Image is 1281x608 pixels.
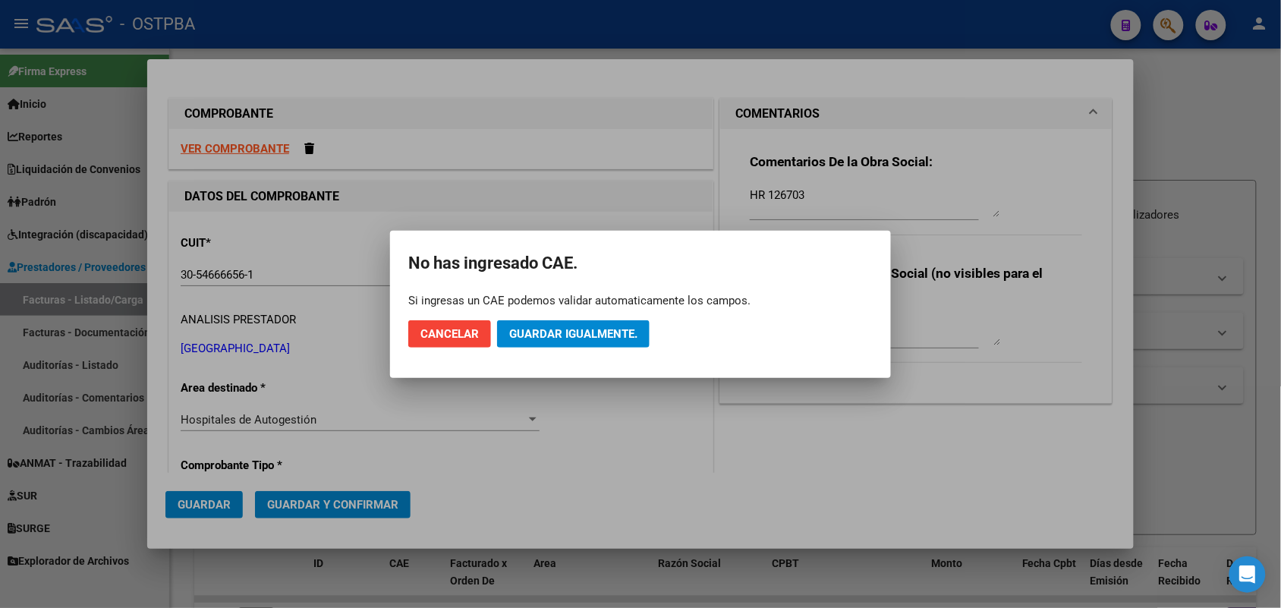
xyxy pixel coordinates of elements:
[408,249,873,278] h2: No has ingresado CAE.
[408,293,873,308] div: Si ingresas un CAE podemos validar automaticamente los campos.
[509,327,637,341] span: Guardar igualmente.
[497,320,650,348] button: Guardar igualmente.
[408,320,491,348] button: Cancelar
[1229,556,1266,593] div: Open Intercom Messenger
[420,327,479,341] span: Cancelar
